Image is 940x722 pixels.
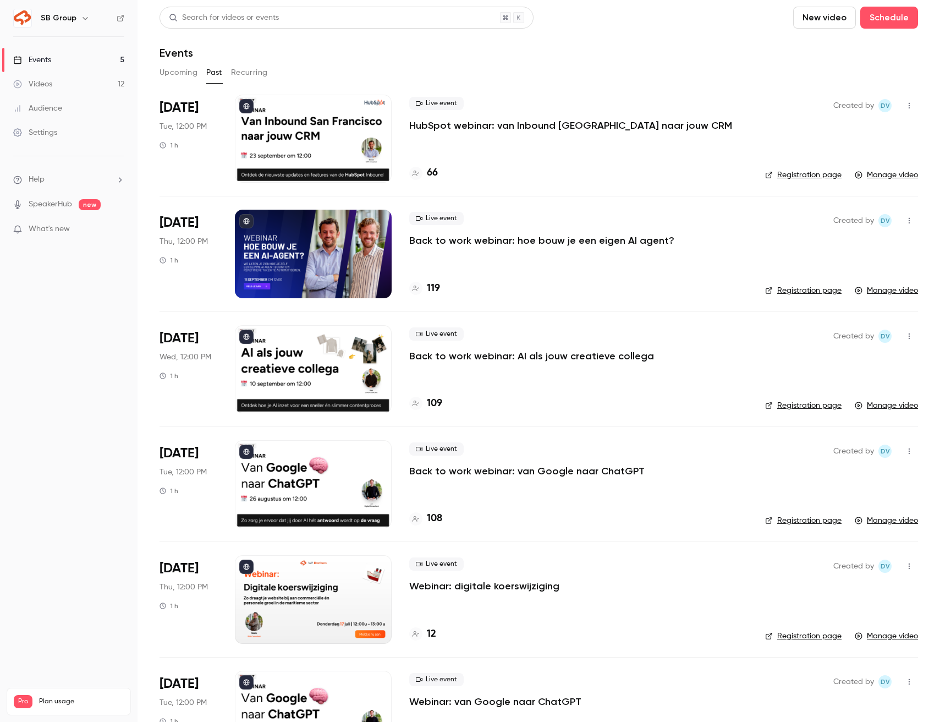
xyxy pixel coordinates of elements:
[409,695,581,708] a: Webinar: van Google naar ChatGPT
[409,327,464,341] span: Live event
[29,174,45,185] span: Help
[793,7,856,29] button: New video
[878,560,892,573] span: Dante van der heijden
[881,445,890,458] span: Dv
[409,627,436,642] a: 12
[409,97,464,110] span: Live event
[765,285,842,296] a: Registration page
[29,199,72,210] a: SpeakerHub
[13,103,62,114] div: Audience
[160,486,178,495] div: 1 h
[833,214,874,227] span: Created by
[878,330,892,343] span: Dante van der heijden
[427,166,438,180] h4: 66
[160,675,199,693] span: [DATE]
[881,214,890,227] span: Dv
[833,99,874,112] span: Created by
[160,95,217,183] div: Sep 23 Tue, 12:00 PM (Europe/Amsterdam)
[765,400,842,411] a: Registration page
[160,582,208,593] span: Thu, 12:00 PM
[427,281,440,296] h4: 119
[855,400,918,411] a: Manage video
[160,371,178,380] div: 1 h
[206,64,222,81] button: Past
[855,285,918,296] a: Manage video
[855,169,918,180] a: Manage video
[160,99,199,117] span: [DATE]
[13,79,52,90] div: Videos
[409,579,559,593] a: Webinar: digitale koerswijziging
[409,673,464,686] span: Live event
[160,697,207,708] span: Tue, 12:00 PM
[765,169,842,180] a: Registration page
[29,223,70,235] span: What's new
[160,601,178,610] div: 1 h
[111,225,124,234] iframe: Noticeable Trigger
[881,330,890,343] span: Dv
[160,210,217,298] div: Sep 11 Thu, 12:00 PM (Europe/Amsterdam)
[881,560,890,573] span: Dv
[160,46,193,59] h1: Events
[409,464,645,478] a: Back to work webinar: van Google naar ChatGPT
[160,467,207,478] span: Tue, 12:00 PM
[409,349,654,363] a: Back to work webinar: AI als jouw creatieve collega
[833,445,874,458] span: Created by
[409,234,674,247] a: Back to work webinar: hoe bouw je een eigen AI agent?
[13,54,51,65] div: Events
[409,119,732,132] a: HubSpot webinar: van Inbound [GEOGRAPHIC_DATA] naar jouw CRM
[160,121,207,132] span: Tue, 12:00 PM
[409,557,464,571] span: Live event
[427,511,442,526] h4: 108
[41,13,76,24] h6: SB Group
[160,64,197,81] button: Upcoming
[13,174,124,185] li: help-dropdown-opener
[855,631,918,642] a: Manage video
[160,330,199,347] span: [DATE]
[160,256,178,265] div: 1 h
[855,515,918,526] a: Manage video
[79,199,101,210] span: new
[427,396,442,411] h4: 109
[160,560,199,577] span: [DATE]
[409,212,464,225] span: Live event
[878,675,892,688] span: Dante van der heijden
[409,281,440,296] a: 119
[160,352,211,363] span: Wed, 12:00 PM
[833,560,874,573] span: Created by
[878,445,892,458] span: Dante van der heijden
[878,99,892,112] span: Dante van der heijden
[13,127,57,138] div: Settings
[409,511,442,526] a: 108
[169,12,279,24] div: Search for videos or events
[160,325,217,413] div: Sep 10 Wed, 12:00 PM (Europe/Amsterdam)
[860,7,918,29] button: Schedule
[833,330,874,343] span: Created by
[833,675,874,688] span: Created by
[39,697,124,706] span: Plan usage
[878,214,892,227] span: Dante van der heijden
[160,214,199,232] span: [DATE]
[409,442,464,456] span: Live event
[427,627,436,642] h4: 12
[409,396,442,411] a: 109
[409,166,438,180] a: 66
[231,64,268,81] button: Recurring
[160,555,217,643] div: Jul 17 Thu, 12:00 PM (Europe/Amsterdam)
[160,236,208,247] span: Thu, 12:00 PM
[160,445,199,462] span: [DATE]
[881,675,890,688] span: Dv
[881,99,890,112] span: Dv
[160,141,178,150] div: 1 h
[765,631,842,642] a: Registration page
[160,440,217,528] div: Aug 26 Tue, 12:00 PM (Europe/Amsterdam)
[765,515,842,526] a: Registration page
[14,695,32,708] span: Pro
[14,9,31,27] img: SB Group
